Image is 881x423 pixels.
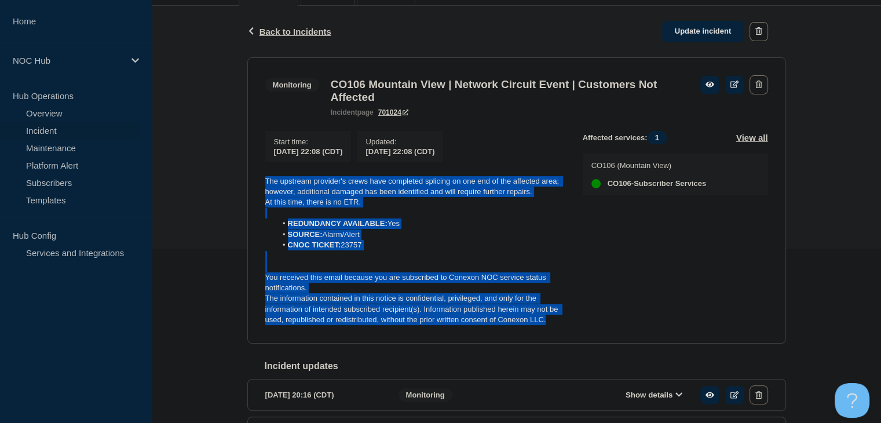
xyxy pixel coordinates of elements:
[247,27,331,37] button: Back to Incidents
[288,219,388,228] strong: REDUNDANCY AVAILABLE:
[736,131,768,144] button: View all
[365,137,434,146] p: Updated :
[265,361,786,371] h2: Incident updates
[365,146,434,156] div: [DATE] 22:08 (CDT)
[331,108,357,116] span: incident
[265,293,564,325] p: The information contained in this notice is confidential, privileged, and only for the informatio...
[259,27,331,37] span: Back to Incidents
[288,240,341,249] strong: CNOC TICKET:
[331,108,374,116] p: page
[265,272,564,294] p: You received this email because you are subscribed to Conexon NOC service status notifications.
[608,179,707,188] span: CO106-Subscriber Services
[648,131,667,144] span: 1
[288,230,323,239] strong: SOURCE:
[265,176,564,198] p: The upstream provider's crews have completed splicing on one end of the affected area; however, a...
[265,385,381,404] div: [DATE] 20:16 (CDT)
[583,131,672,144] span: Affected services:
[591,161,707,170] p: CO106 (Mountain View)
[276,240,564,250] li: 23757
[591,179,601,188] div: up
[276,229,564,240] li: Alarm/Alert
[378,108,408,116] a: 701024
[274,137,343,146] p: Start time :
[662,21,744,42] a: Update incident
[622,390,686,400] button: Show details
[331,78,689,104] h3: CO106 Mountain View | Network Circuit Event | Customers Not Affected
[13,56,124,65] p: NOC Hub
[265,197,564,207] p: At this time, there is no ETR.
[265,78,319,92] span: Monitoring
[399,388,452,402] span: Monitoring
[274,147,343,156] span: [DATE] 22:08 (CDT)
[835,383,869,418] iframe: Help Scout Beacon - Open
[276,218,564,229] li: Yes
